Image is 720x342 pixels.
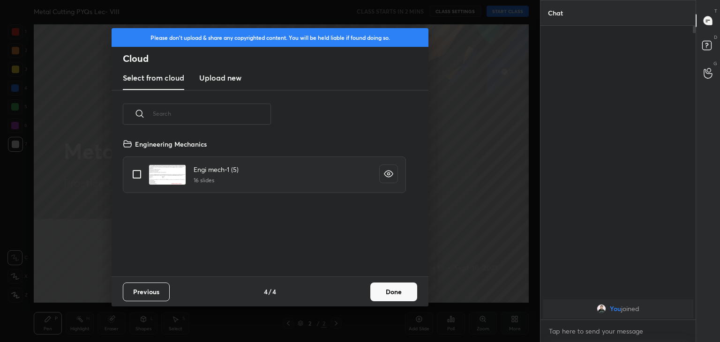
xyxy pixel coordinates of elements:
h4: / [269,287,271,297]
h5: 16 slides [194,176,239,185]
button: Previous [123,283,170,301]
h4: Engineering Mechanics [135,139,207,149]
h3: Upload new [199,72,241,83]
div: grid [540,297,696,320]
p: G [713,60,717,67]
div: Please don't upload & share any copyrighted content. You will be held liable if found doing so. [112,28,428,47]
h4: Engi mech-1 (5) [194,164,239,174]
span: joined [621,305,639,312]
p: D [714,34,717,41]
p: T [714,7,717,15]
span: You [610,305,621,312]
div: grid [112,135,417,276]
h4: 4 [264,287,268,297]
button: Done [370,283,417,301]
h2: Cloud [123,52,428,65]
h3: Select from cloud [123,72,184,83]
img: 1705127303ZNJYMM.pdf [149,164,186,185]
img: a90b112ffddb41d1843043b4965b2635.jpg [597,304,606,313]
input: Search [153,94,271,134]
p: Chat [540,0,570,25]
h4: 4 [272,287,276,297]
